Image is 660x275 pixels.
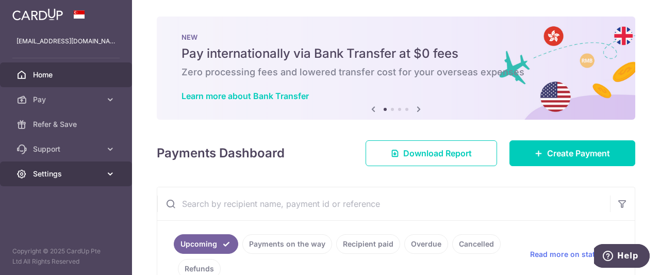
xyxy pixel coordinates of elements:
[366,140,497,166] a: Download Report
[33,70,101,80] span: Home
[509,140,635,166] a: Create Payment
[242,234,332,254] a: Payments on the way
[452,234,501,254] a: Cancelled
[336,234,400,254] a: Recipient paid
[157,144,285,163] h4: Payments Dashboard
[16,36,115,46] p: [EMAIL_ADDRESS][DOMAIN_NAME]
[33,144,101,154] span: Support
[12,8,63,21] img: CardUp
[23,7,44,17] span: Help
[157,187,610,220] input: Search by recipient name, payment id or reference
[530,249,612,260] span: Read more on statuses
[403,147,472,159] span: Download Report
[33,119,101,130] span: Refer & Save
[547,147,610,159] span: Create Payment
[181,91,309,101] a: Learn more about Bank Transfer
[594,244,650,270] iframe: Opens a widget where you can find more information
[404,234,448,254] a: Overdue
[33,169,101,179] span: Settings
[174,234,238,254] a: Upcoming
[181,45,610,62] h5: Pay internationally via Bank Transfer at $0 fees
[181,33,610,41] p: NEW
[33,94,101,105] span: Pay
[157,17,635,120] img: Bank transfer banner
[530,249,622,260] a: Read more on statuses
[181,66,610,78] h6: Zero processing fees and lowered transfer cost for your overseas expenses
